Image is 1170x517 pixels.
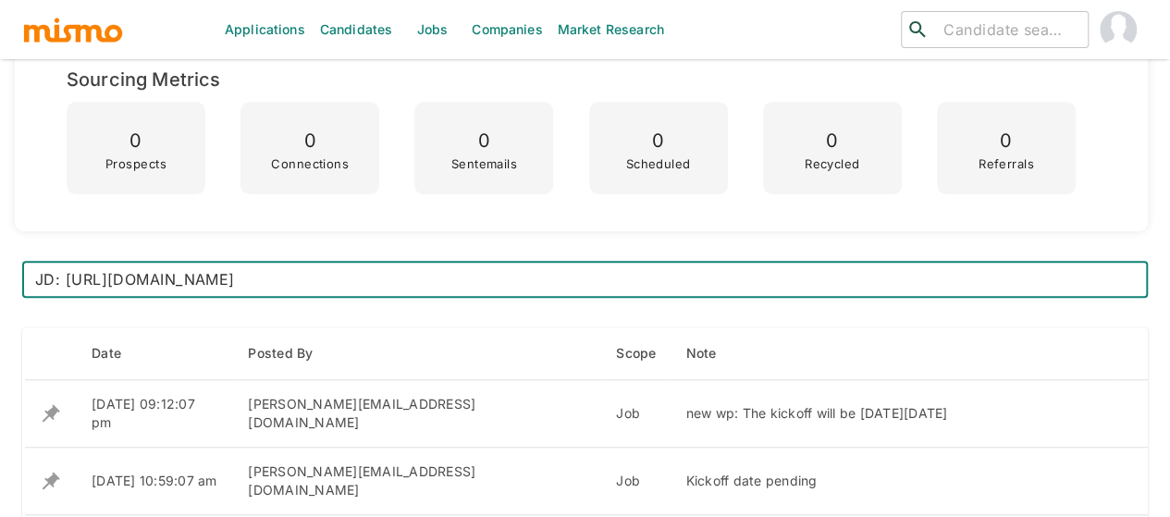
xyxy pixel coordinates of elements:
input: Candidate search [936,17,1080,43]
p: Connections [271,157,349,170]
img: Maia Reyes [1100,11,1137,48]
td: [DATE] 10:59:07 am [77,448,233,515]
th: Date [77,327,233,380]
p: 0 [451,125,517,157]
p: 0 [805,125,860,157]
div: Kickoff date pending [685,472,1103,490]
td: Job [601,380,671,448]
p: 0 [979,125,1034,157]
th: Posted By [233,327,601,380]
div: new wp: The kickoff will be [DATE][DATE] [685,404,1103,423]
p: 0 [271,125,349,157]
img: logo [22,16,124,43]
td: Job [601,448,671,515]
p: Recycled [805,157,860,170]
h6: Sourcing Metrics [67,65,1096,94]
td: [DATE] 09:12:07 pm [77,380,233,448]
p: Scheduled [626,157,691,170]
p: 0 [105,125,166,157]
th: Scope [601,327,671,380]
th: Note [671,327,1118,380]
p: Prospects [105,157,166,170]
td: [PERSON_NAME][EMAIL_ADDRESS][DOMAIN_NAME] [233,380,601,448]
p: Sentemails [451,157,517,170]
p: Referrals [979,157,1034,170]
p: 0 [626,125,691,157]
td: [PERSON_NAME][EMAIL_ADDRESS][DOMAIN_NAME] [233,448,601,515]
